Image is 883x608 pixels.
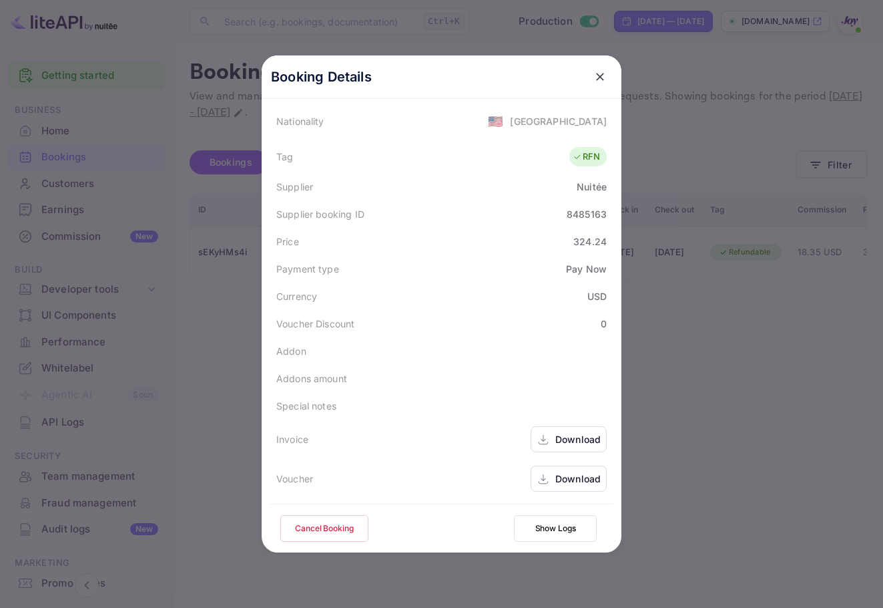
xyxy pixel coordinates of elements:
div: Invoice [276,432,308,446]
button: Cancel Booking [280,515,368,542]
div: Special notes [276,399,336,413]
div: Download [555,432,601,446]
div: Nuitée [577,180,607,194]
p: Booking Details [271,67,372,87]
div: Tag [276,150,293,164]
div: Supplier [276,180,313,194]
div: 0 [601,317,607,331]
div: 8485163 [567,207,607,221]
button: close [588,65,612,89]
span: United States [488,109,503,133]
div: Payment type [276,262,339,276]
div: Voucher Discount [276,317,354,331]
div: Voucher [276,472,313,486]
div: 324.24 [573,235,607,249]
div: Currency [276,289,317,303]
div: RFN [573,150,600,164]
div: Download [555,472,601,486]
div: [GEOGRAPHIC_DATA] [510,114,607,128]
div: Price [276,235,299,249]
div: Addon [276,344,306,358]
div: Nationality [276,114,324,128]
div: Pay Now [566,262,607,276]
div: USD [587,289,607,303]
div: Addons amount [276,371,347,386]
button: Show Logs [514,515,597,542]
div: Supplier booking ID [276,207,364,221]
